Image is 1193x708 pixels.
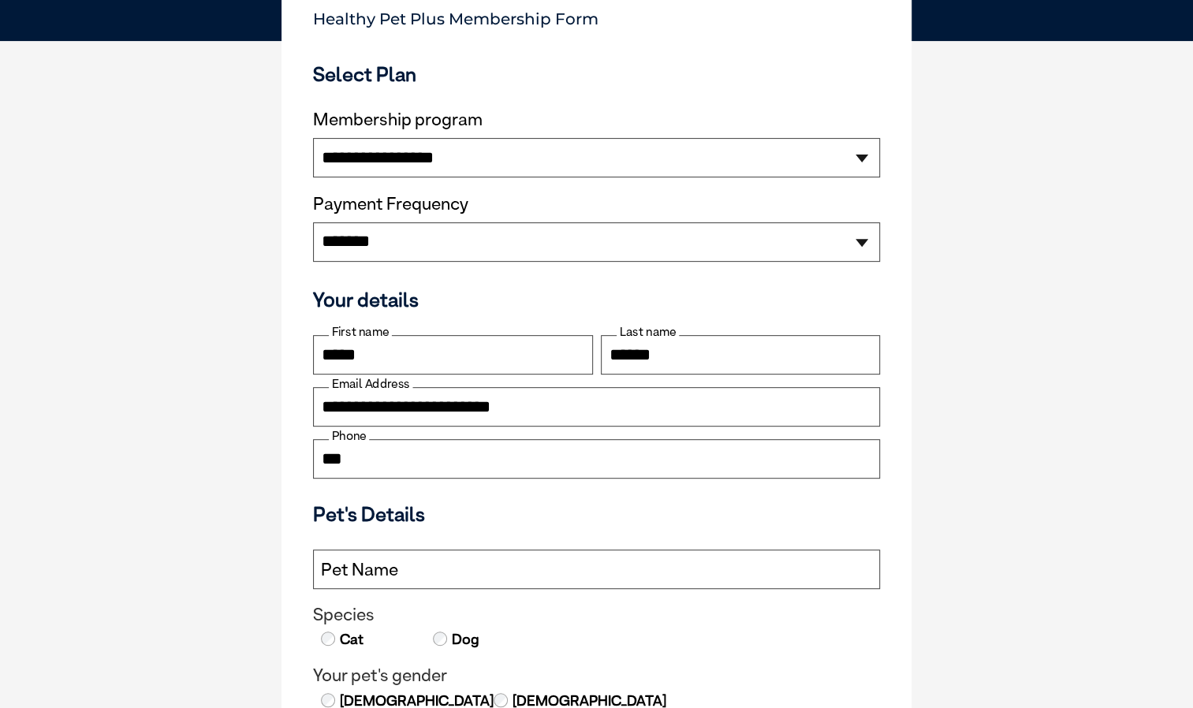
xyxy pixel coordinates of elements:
label: First name [329,325,392,339]
label: Email Address [329,377,412,391]
h3: Select Plan [313,62,880,86]
legend: Species [313,605,880,625]
h3: Your details [313,288,880,311]
label: Last name [617,325,679,339]
label: Phone [329,429,369,443]
label: Payment Frequency [313,194,468,214]
p: Healthy Pet Plus Membership Form [313,2,880,28]
label: Dog [450,629,479,650]
label: Cat [338,629,363,650]
legend: Your pet's gender [313,665,880,686]
label: Membership program [313,110,880,130]
h3: Pet's Details [307,502,886,526]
